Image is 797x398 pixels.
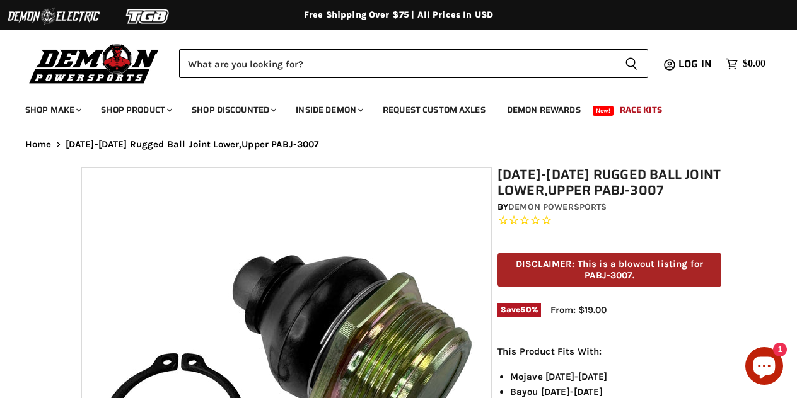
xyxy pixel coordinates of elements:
a: Inside Demon [286,97,371,123]
inbox-online-store-chat: Shopify online store chat [742,347,787,388]
a: Demon Powersports [508,202,607,212]
button: Search [615,49,648,78]
span: Log in [678,56,712,72]
li: Mojave [DATE]-[DATE] [510,369,721,384]
form: Product [179,49,648,78]
h1: [DATE]-[DATE] Rugged Ball Joint Lower,Upper PABJ-3007 [497,167,721,198]
a: Race Kits [610,97,672,123]
a: Shop Product [91,97,180,123]
span: New! [593,106,614,116]
a: Demon Rewards [497,97,590,123]
span: $0.00 [743,58,765,70]
a: Request Custom Axles [373,97,495,123]
span: Rated 0.0 out of 5 stars 0 reviews [497,214,721,227]
a: Home [25,139,52,150]
a: Shop Make [16,97,89,123]
img: Demon Powersports [25,41,163,86]
ul: Main menu [16,92,762,123]
p: This Product Fits With: [497,344,721,359]
input: Search [179,49,615,78]
span: Save % [497,303,541,317]
img: Demon Electric Logo 2 [6,4,101,28]
div: by [497,200,721,214]
span: From: $19.00 [550,304,607,316]
a: Log in [673,59,719,70]
span: 50 [520,305,531,314]
a: Shop Discounted [182,97,284,123]
p: DISCLAIMER: This is a blowout listing for PABJ-3007. [497,253,721,287]
a: $0.00 [719,55,772,73]
span: [DATE]-[DATE] Rugged Ball Joint Lower,Upper PABJ-3007 [66,139,319,150]
img: TGB Logo 2 [101,4,195,28]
